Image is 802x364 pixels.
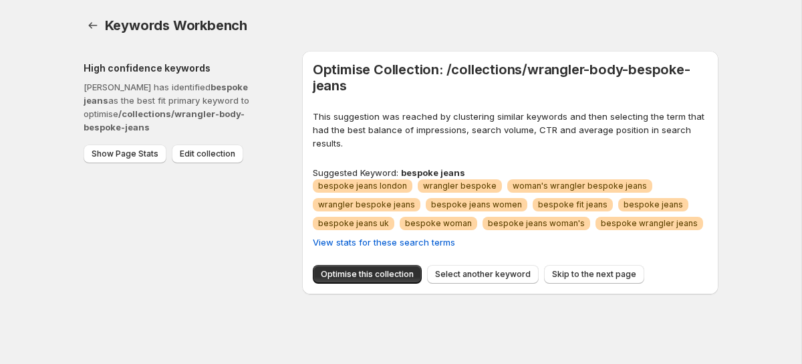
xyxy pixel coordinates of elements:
span: View stats for these search terms [313,236,455,249]
span: Optimise this collection [321,269,414,280]
span: wrangler bespoke jeans [318,199,415,210]
span: bespoke jeans women [431,199,522,210]
span: Skip to the next page [552,269,636,280]
button: Edit collection [172,145,243,163]
p: Suggested Keyword: [313,166,708,179]
button: Skip to the next page [544,265,644,284]
span: bespoke woman [405,218,472,229]
span: bespoke jeans london [318,181,407,191]
button: View stats for these search terms [305,232,463,253]
span: Show Page Stats [92,149,158,159]
span: bespoke jeans uk [318,218,389,229]
span: woman's wrangler bespoke jeans [513,181,647,191]
span: Edit collection [180,149,235,159]
span: wrangler bespoke [423,181,497,191]
strong: bespoke jeans [401,167,465,178]
button: Select another keyword [427,265,539,284]
span: bespoke fit jeans [538,199,608,210]
button: Show Page Stats [84,145,166,163]
a: Home [84,16,102,35]
span: bespoke jeans [624,199,683,210]
button: Optimise this collection [313,265,422,284]
span: Select another keyword [435,269,531,280]
span: Keywords Workbench [105,17,247,33]
h2: High confidence keywords [84,62,281,75]
p: This suggestion was reached by clustering similar keywords and then selecting the term that had t... [313,110,708,150]
span: bespoke wrangler jeans [601,218,698,229]
span: bespoke jeans woman's [488,218,585,229]
strong: /collections/wrangler-body-bespoke-jeans [84,108,245,132]
h1: Optimise Collection: /collections/wrangler-body-bespoke-jeans [313,62,708,94]
p: [PERSON_NAME] has identified as the best fit primary keyword to optimise [84,80,281,134]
